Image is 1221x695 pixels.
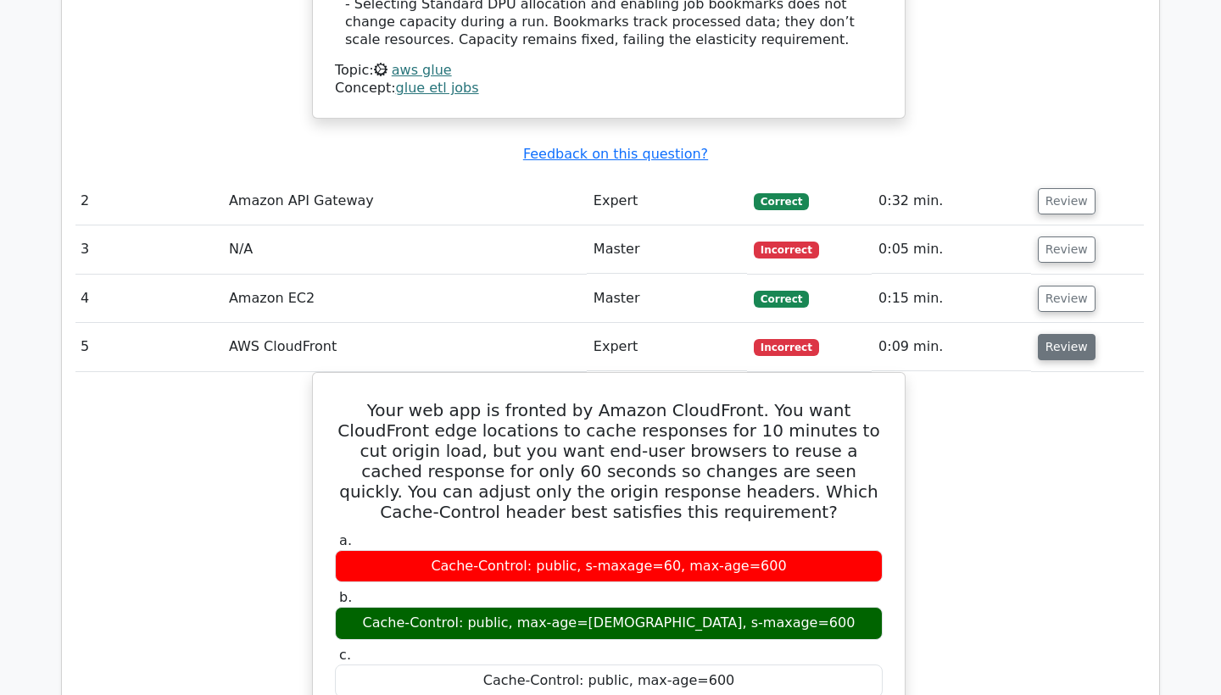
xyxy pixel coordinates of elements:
span: c. [339,647,351,663]
td: 3 [74,225,222,274]
td: 0:32 min. [872,177,1031,225]
td: Expert [587,323,747,371]
div: Cache-Control: public, s-maxage=60, max-age=600 [335,550,883,583]
span: Correct [754,193,809,210]
button: Review [1038,188,1096,214]
div: Cache-Control: public, max-age=[DEMOGRAPHIC_DATA], s-maxage=600 [335,607,883,640]
td: Amazon EC2 [222,275,587,323]
td: AWS CloudFront [222,323,587,371]
span: a. [339,532,352,548]
button: Review [1038,286,1096,312]
td: 4 [74,275,222,323]
button: Review [1038,236,1096,263]
td: 2 [74,177,222,225]
td: Amazon API Gateway [222,177,587,225]
td: N/A [222,225,587,274]
span: Incorrect [754,339,819,356]
span: Correct [754,291,809,308]
td: Master [587,275,747,323]
h5: Your web app is fronted by Amazon CloudFront. You want CloudFront edge locations to cache respons... [333,400,884,522]
span: Incorrect [754,242,819,259]
td: Expert [587,177,747,225]
td: 0:05 min. [872,225,1031,274]
button: Review [1038,334,1096,360]
a: Feedback on this question? [523,146,708,162]
div: Concept: [335,80,883,97]
td: 5 [74,323,222,371]
td: 0:09 min. [872,323,1031,371]
td: Master [587,225,747,274]
a: aws glue [392,62,452,78]
span: b. [339,589,352,605]
div: Topic: [335,62,883,80]
td: 0:15 min. [872,275,1031,323]
a: glue etl jobs [396,80,479,96]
